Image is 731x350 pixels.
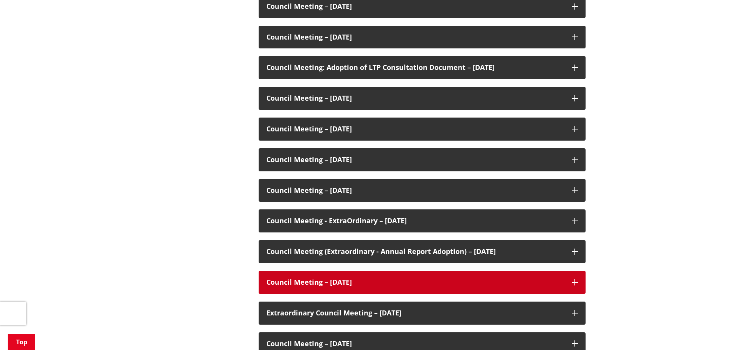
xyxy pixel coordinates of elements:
[266,33,564,41] h3: Council Meeting – [DATE]
[266,187,564,194] h3: Council Meeting – [DATE]
[266,156,564,164] h3: Council Meeting – [DATE]
[266,125,564,133] h3: Council Meeting – [DATE]
[266,64,564,71] h3: Council Meeting: Adoption of LTP Consultation Document – [DATE]
[266,248,564,255] h3: Council Meeting (Extraordinary - Annual Report Adoption) – [DATE]
[266,3,564,10] h3: Council Meeting – [DATE]
[266,217,564,225] h3: Council Meeting - ExtraOrdinary – [DATE]
[8,334,35,350] a: Top
[266,340,564,348] h3: Council Meeting – [DATE]
[266,279,564,286] h3: Council Meeting – [DATE]
[266,95,564,102] h3: Council Meeting – [DATE]
[696,318,723,345] iframe: Messenger Launcher
[266,309,564,317] h3: Extraordinary Council Meeting – [DATE]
